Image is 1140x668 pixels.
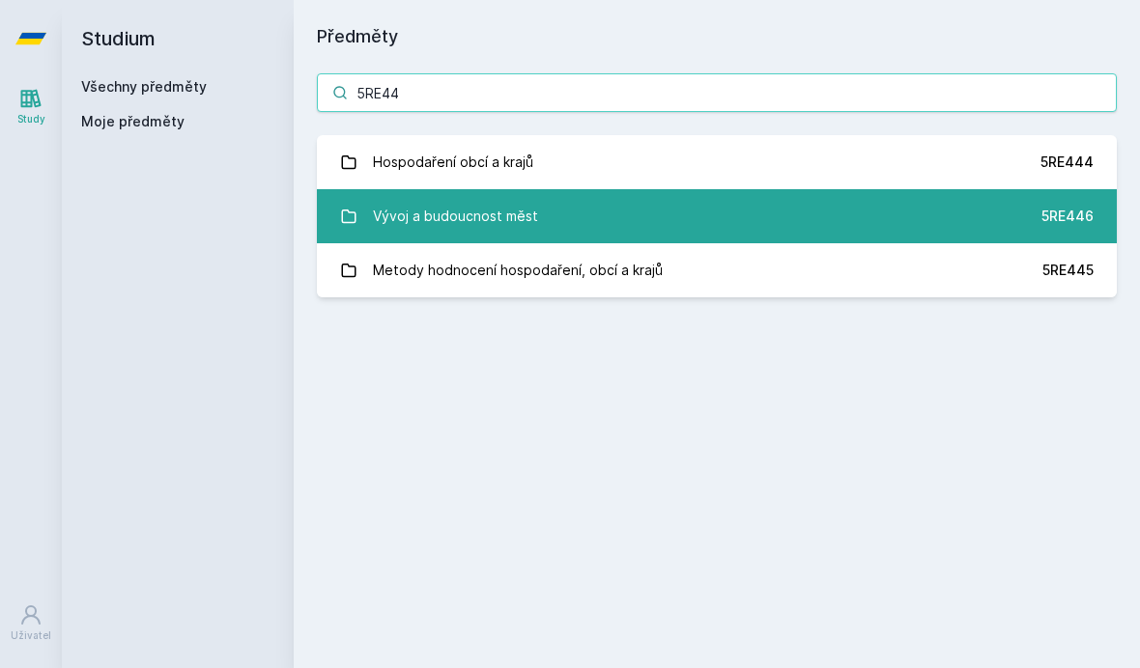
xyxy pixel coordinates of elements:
[373,143,533,181] div: Hospodaření obcí a krajů
[81,78,207,95] a: Všechny předměty
[373,251,663,290] div: Metody hodnocení hospodaření, obcí a krajů
[317,135,1117,189] a: Hospodaření obcí a krajů 5RE444
[4,77,58,136] a: Study
[373,197,538,236] div: Vývoj a budoucnost měst
[17,112,45,126] div: Study
[317,243,1117,297] a: Metody hodnocení hospodaření, obcí a krajů 5RE445
[4,594,58,653] a: Uživatel
[1042,261,1094,280] div: 5RE445
[11,628,51,643] div: Uživatel
[317,189,1117,243] a: Vývoj a budoucnost měst 5RE446
[81,112,185,131] span: Moje předměty
[1040,153,1094,172] div: 5RE444
[317,23,1117,50] h1: Předměty
[1041,207,1094,226] div: 5RE446
[317,73,1117,112] input: Název nebo ident předmětu…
